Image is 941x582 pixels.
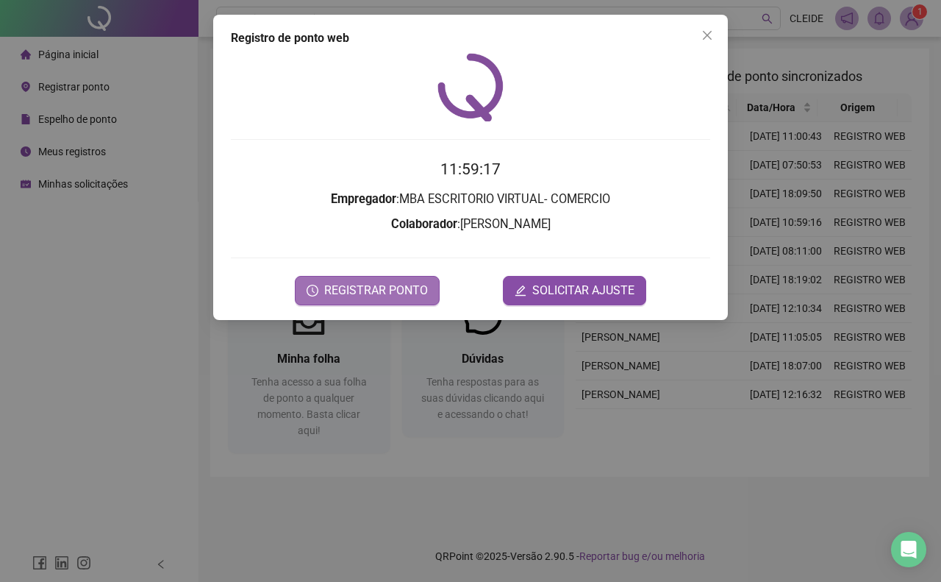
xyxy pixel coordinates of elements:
button: Close [695,24,719,47]
button: editSOLICITAR AJUSTE [503,276,646,305]
time: 11:59:17 [440,160,501,178]
span: SOLICITAR AJUSTE [532,282,634,299]
strong: Empregador [331,192,396,206]
img: QRPoint [437,53,504,121]
span: close [701,29,713,41]
strong: Colaborador [391,217,457,231]
h3: : MBA ESCRITORIO VIRTUAL- COMERCIO [231,190,710,209]
h3: : [PERSON_NAME] [231,215,710,234]
span: edit [515,285,526,297]
div: Open Intercom Messenger [891,532,926,567]
span: clock-circle [307,285,318,297]
button: REGISTRAR PONTO [295,276,440,305]
span: REGISTRAR PONTO [324,282,428,299]
div: Registro de ponto web [231,29,710,47]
